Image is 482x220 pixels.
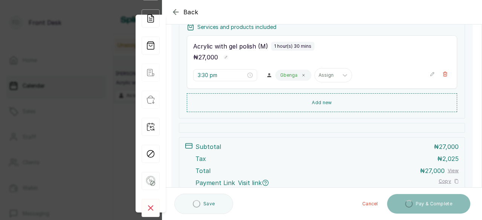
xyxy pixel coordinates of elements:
[439,143,459,150] span: 27,000
[356,194,384,214] button: Cancel
[195,154,206,163] p: Tax
[187,93,457,112] button: Add new
[197,23,276,31] p: Services and products included
[195,178,235,188] span: Payment Link
[195,166,210,175] p: Total
[274,43,311,49] p: 1 hour(s) 30 mins
[387,194,470,214] button: Pay & Complete
[442,155,459,162] span: 2,025
[420,166,445,175] p: ₦
[171,8,198,17] button: Back
[280,72,297,78] p: Gbenga
[183,8,198,17] span: Back
[193,53,218,62] p: ₦
[448,168,459,174] button: View
[434,142,459,151] p: ₦
[174,194,233,214] button: Save
[238,178,269,188] span: Visit link
[425,167,445,174] span: 27,000
[437,154,459,163] p: ₦
[195,142,221,151] p: Subtotal
[198,71,246,79] input: Select time
[439,178,459,184] button: Copy
[193,42,268,51] p: Acrylic with gel polish (M)
[198,53,218,61] span: 27,000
